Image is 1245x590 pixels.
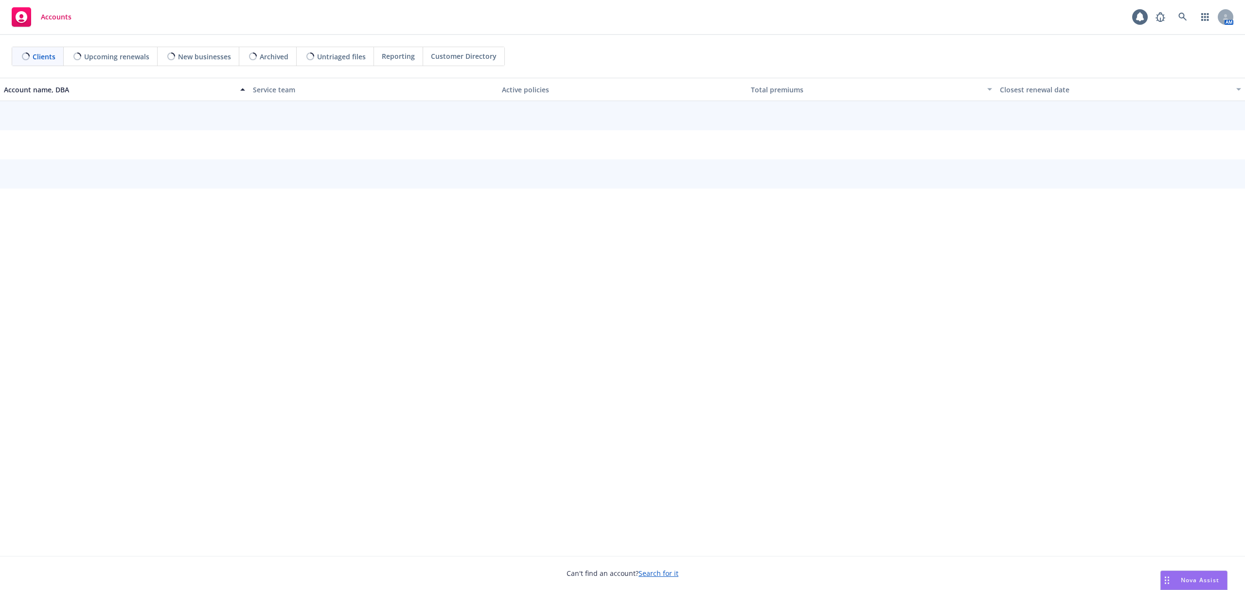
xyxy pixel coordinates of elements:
a: Switch app [1195,7,1215,27]
span: Untriaged files [317,52,366,62]
a: Accounts [8,3,75,31]
a: Report a Bug [1151,7,1170,27]
button: Total premiums [747,78,996,101]
button: Nova Assist [1160,571,1227,590]
button: Closest renewal date [996,78,1245,101]
span: Customer Directory [431,51,497,61]
div: Total premiums [751,85,981,95]
div: Service team [253,85,494,95]
span: Can't find an account? [567,568,678,578]
span: Accounts [41,13,71,21]
div: Closest renewal date [1000,85,1230,95]
button: Active policies [498,78,747,101]
button: Service team [249,78,498,101]
span: Upcoming renewals [84,52,149,62]
div: Account name, DBA [4,85,234,95]
span: Clients [33,52,55,62]
a: Search [1173,7,1192,27]
span: New businesses [178,52,231,62]
div: Drag to move [1161,571,1173,590]
span: Nova Assist [1181,576,1219,584]
span: Archived [260,52,288,62]
div: Active policies [502,85,743,95]
span: Reporting [382,51,415,61]
a: Search for it [639,569,678,578]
